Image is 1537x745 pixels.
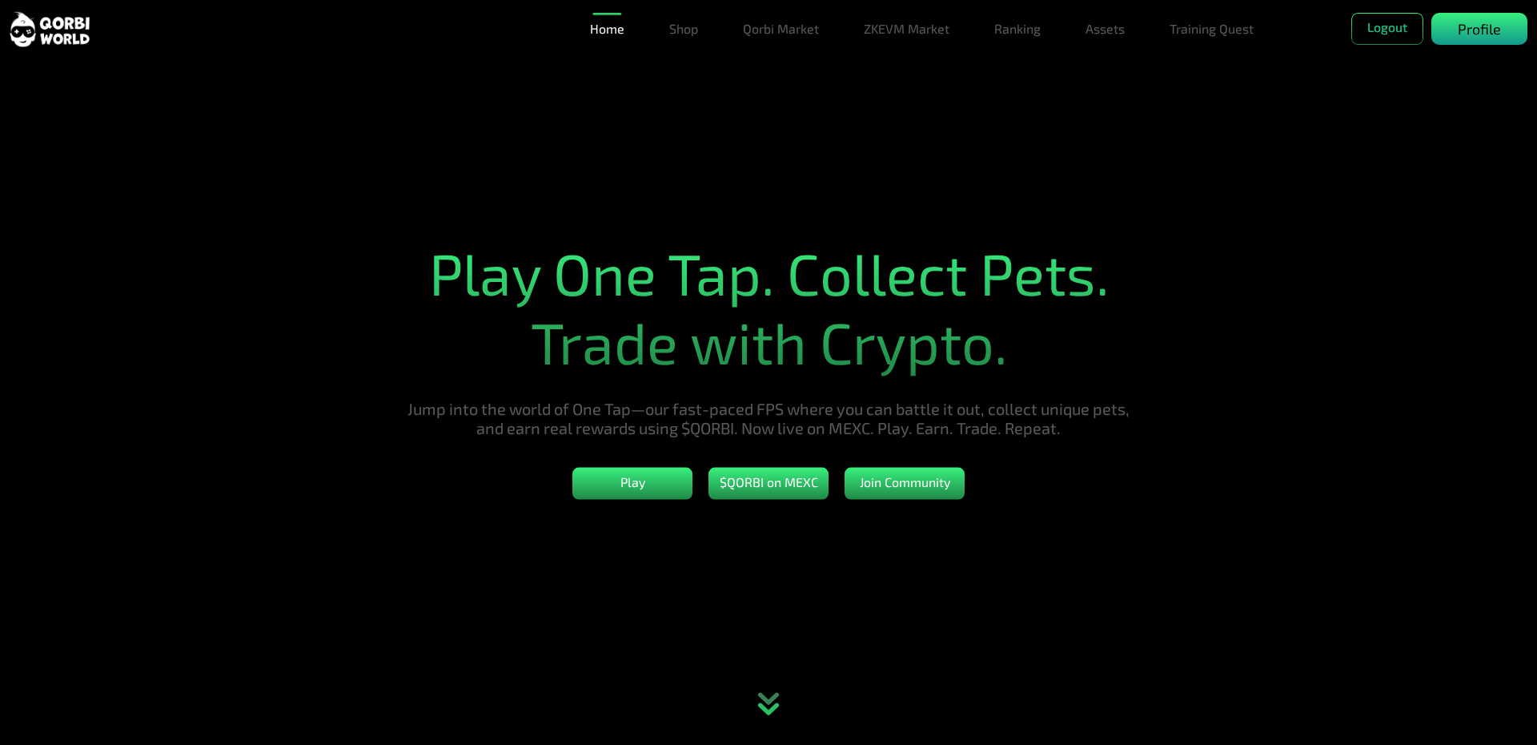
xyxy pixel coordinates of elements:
a: Ranking [988,13,1047,45]
button: Play [572,467,692,499]
a: ZKEVM Market [857,13,956,45]
button: Join Community [845,467,965,499]
a: Shop [663,13,704,45]
img: sticky brand-logo [10,10,90,48]
a: Training Quest [1163,13,1260,45]
a: Home [584,13,631,45]
button: Logout [1351,13,1423,45]
a: Assets [1079,13,1131,45]
h1: Play One Tap. Collect Pets. Trade with Crypto. [394,238,1143,377]
div: animation [733,673,804,745]
p: Profile [1458,18,1501,40]
a: Qorbi Market [736,13,825,45]
button: $QORBI on MEXC [708,467,829,499]
h5: Jump into the world of One Tap—our fast-paced FPS where you can battle it out, collect unique pet... [394,398,1143,437]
